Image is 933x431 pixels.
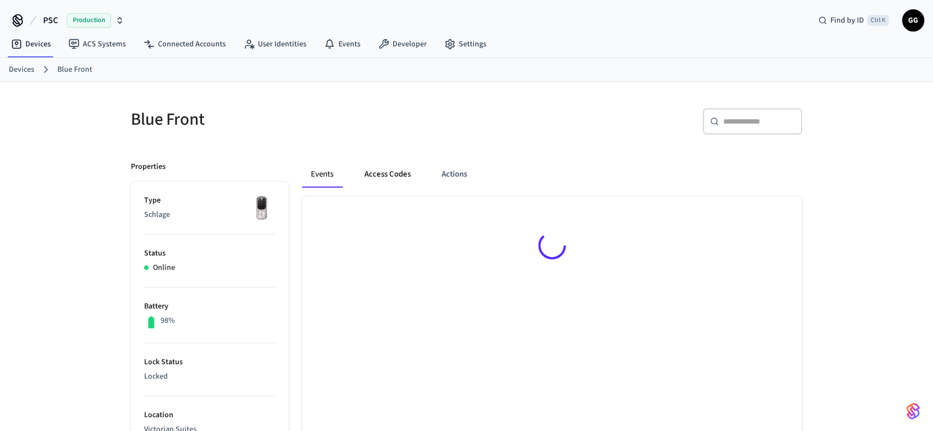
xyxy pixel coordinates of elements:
a: Developer [369,34,436,54]
img: SeamLogoGradient.69752ec5.svg [907,402,920,420]
span: GG [903,10,923,30]
a: Connected Accounts [135,34,235,54]
span: Production [67,13,111,28]
a: Devices [9,64,34,76]
p: 98% [161,315,175,327]
div: Find by IDCtrl K [809,10,898,30]
p: Properties [131,161,166,173]
span: Ctrl K [867,15,889,26]
p: Online [153,262,175,274]
p: Locked [144,371,275,382]
span: PSC [43,14,58,27]
a: User Identities [235,34,315,54]
a: Settings [436,34,495,54]
button: Actions [433,161,476,188]
p: Lock Status [144,356,275,368]
button: GG [902,9,924,31]
a: Blue Front [57,64,92,76]
div: ant example [302,161,802,188]
button: Events [302,161,342,188]
p: Battery [144,301,275,312]
span: Find by ID [830,15,864,26]
h5: Blue Front [131,108,460,131]
img: Yale Assure Touchscreen Wifi Smart Lock, Satin Nickel, Front [248,195,275,222]
p: Schlage [144,209,275,221]
a: Events [315,34,369,54]
a: Devices [2,34,60,54]
a: ACS Systems [60,34,135,54]
p: Location [144,409,275,421]
button: Access Codes [356,161,420,188]
p: Status [144,248,275,259]
p: Type [144,195,275,206]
